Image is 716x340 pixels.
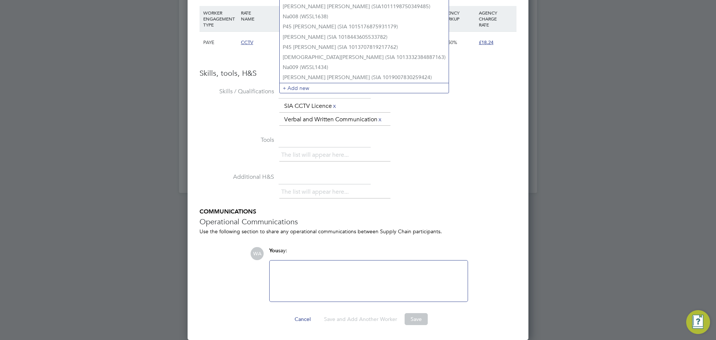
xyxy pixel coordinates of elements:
[280,22,449,32] li: P45 [PERSON_NAME] (SIA 1015176875931179)
[269,247,278,254] span: You
[479,39,493,46] span: £18.24
[200,136,274,144] label: Tools
[251,247,264,260] span: WA
[439,6,477,25] div: AGENCY MARKUP
[280,1,449,12] li: [PERSON_NAME] [PERSON_NAME] (SIA1011198750349485)
[269,247,468,260] div: say:
[377,115,383,124] a: x
[201,6,239,31] div: WORKER ENGAGEMENT TYPE
[200,217,516,227] h3: Operational Communications
[200,88,274,96] label: Skills / Qualifications
[332,101,337,111] a: x
[200,208,516,216] h5: COMMUNICATIONS
[289,313,317,325] button: Cancel
[239,6,289,25] div: RATE NAME
[280,32,449,42] li: [PERSON_NAME] (SIA 1018443605533782)
[280,52,449,62] li: [DEMOGRAPHIC_DATA][PERSON_NAME] (SIA 1013332384887163)
[280,72,449,82] li: [PERSON_NAME] [PERSON_NAME] (SIA 1019007830259424)
[318,313,403,325] button: Save and Add Another Worker
[686,310,710,334] button: Engage Resource Center
[200,173,274,181] label: Additional H&S
[281,187,352,197] li: The list will appear here...
[201,32,239,53] div: PAYE
[241,39,253,46] span: CCTV
[405,313,428,325] button: Save
[281,150,352,160] li: The list will appear here...
[441,39,457,46] span: 12.50%
[280,12,449,22] li: Na008 (WSSL1638)
[280,42,449,52] li: P45 [PERSON_NAME] (SIA 1013707819217762)
[280,83,449,93] li: + Add new
[200,228,516,235] div: Use the following section to share any operational communications between Supply Chain participants.
[477,6,515,31] div: AGENCY CHARGE RATE
[281,101,340,111] li: SIA CCTV Licence
[200,68,516,78] h3: Skills, tools, H&S
[281,115,386,125] li: Verbal and Written Communication
[280,62,449,72] li: Na009 (WSSL1434)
